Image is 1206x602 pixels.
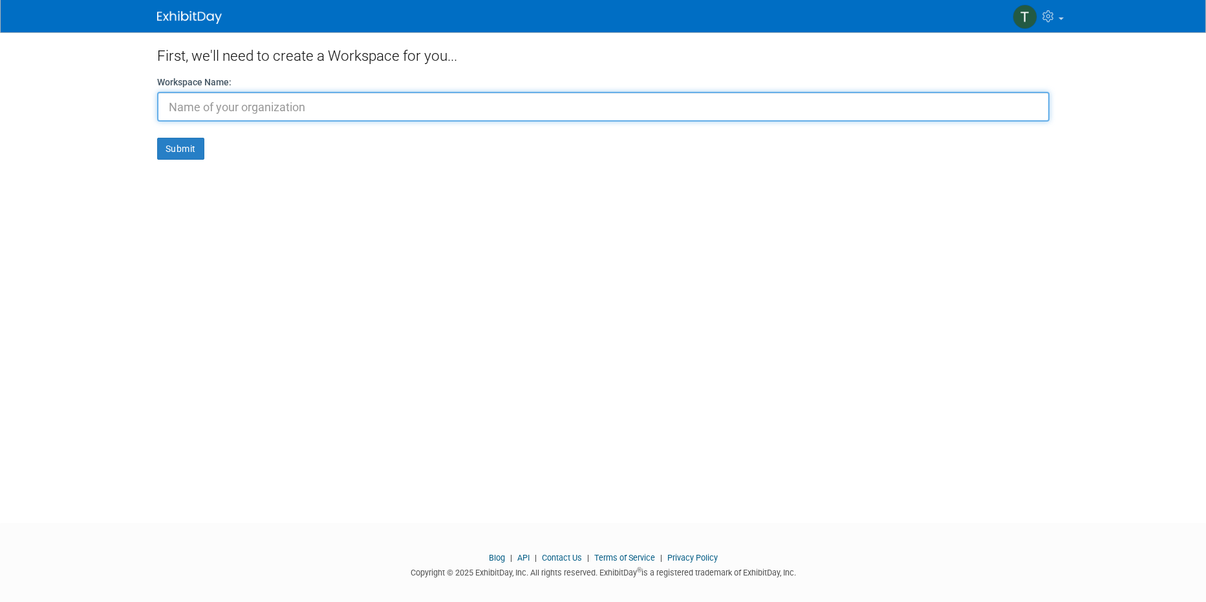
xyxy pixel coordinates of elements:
span: | [657,553,665,563]
img: ExhibitDay [157,11,222,24]
label: Workspace Name: [157,76,232,89]
span: | [507,553,515,563]
a: Blog [489,553,505,563]
img: tobias johansson [1013,5,1037,29]
a: Contact Us [542,553,582,563]
div: First, we'll need to create a Workspace for you... [157,32,1050,76]
button: Submit [157,138,204,160]
a: Terms of Service [594,553,655,563]
span: | [584,553,592,563]
a: Privacy Policy [667,553,718,563]
span: | [532,553,540,563]
sup: ® [637,566,641,574]
a: API [517,553,530,563]
input: Name of your organization [157,92,1050,122]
